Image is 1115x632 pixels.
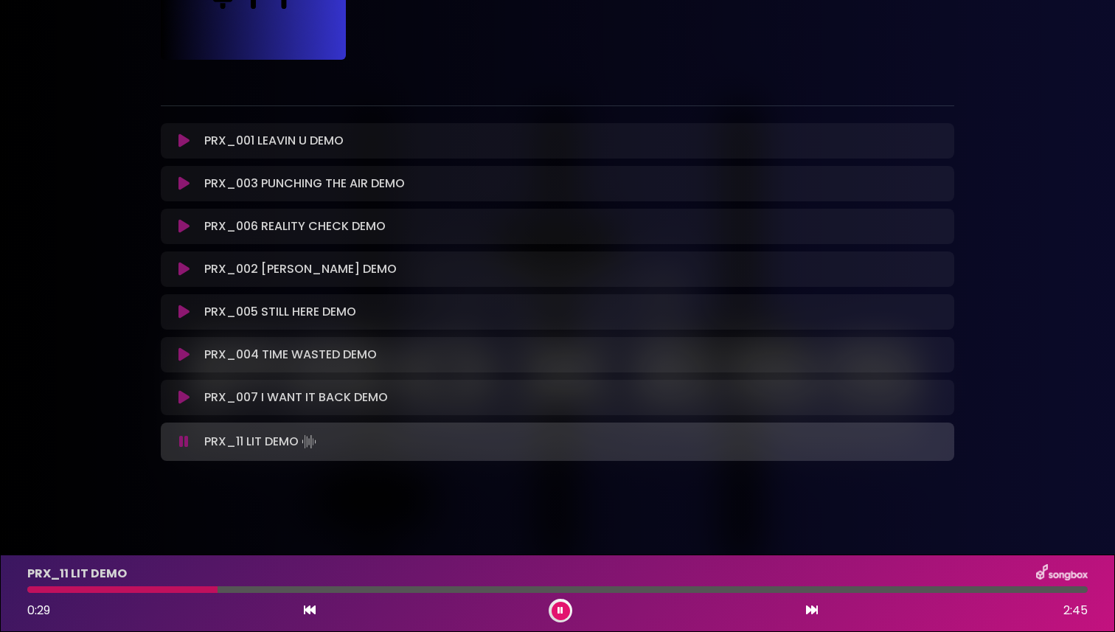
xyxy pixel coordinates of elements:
[204,303,356,321] p: PRX_005 STILL HERE DEMO
[299,431,319,452] img: waveform4.gif
[204,346,377,364] p: PRX_004 TIME WASTED DEMO
[204,218,386,235] p: PRX_006 REALITY CHECK DEMO
[204,431,319,452] p: PRX_11 LIT DEMO
[204,389,388,406] p: PRX_007 I WANT IT BACK DEMO
[204,132,344,150] p: PRX_001 LEAVIN U DEMO
[204,260,397,278] p: PRX_002 [PERSON_NAME] DEMO
[204,175,405,192] p: PRX_003 PUNCHING THE AIR DEMO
